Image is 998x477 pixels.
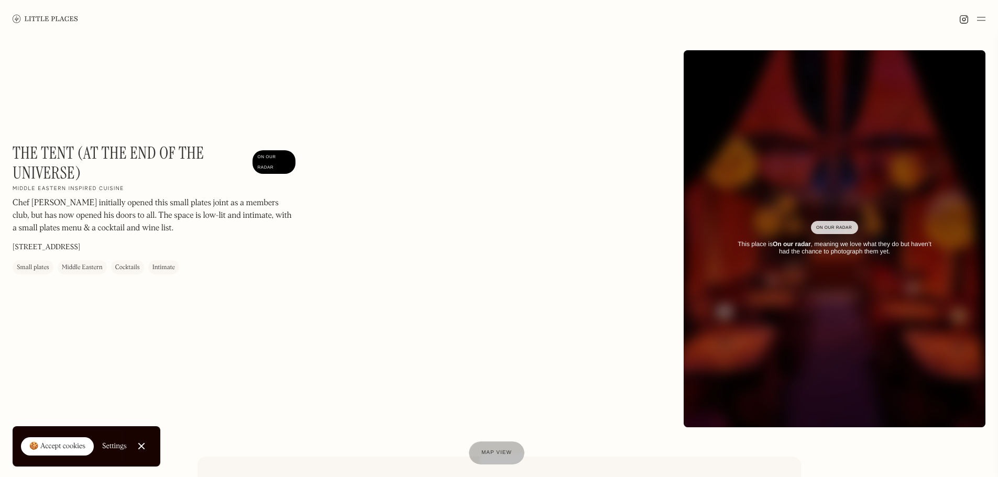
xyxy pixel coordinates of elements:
[816,223,853,233] div: On Our Radar
[13,143,247,183] h1: The Tent (at the End of the Universe)
[131,436,152,457] a: Close Cookie Popup
[13,242,80,253] p: [STREET_ADDRESS]
[258,152,290,173] div: On Our Radar
[469,441,524,464] a: Map view
[152,262,175,273] div: Intimate
[62,262,103,273] div: Middle Eastern
[13,185,124,193] h2: Middle Eastern inspired cuisine
[102,435,127,458] a: Settings
[102,442,127,450] div: Settings
[732,240,937,256] div: This place is , meaning we love what they do but haven’t had the chance to photograph them yet.
[13,197,295,235] p: Chef [PERSON_NAME] initially opened this small plates joint as a members club, but has now opened...
[115,262,140,273] div: Cocktails
[773,240,811,248] strong: On our radar
[21,437,94,456] a: 🍪 Accept cookies
[481,450,512,456] span: Map view
[17,262,49,273] div: Small plates
[29,441,85,452] div: 🍪 Accept cookies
